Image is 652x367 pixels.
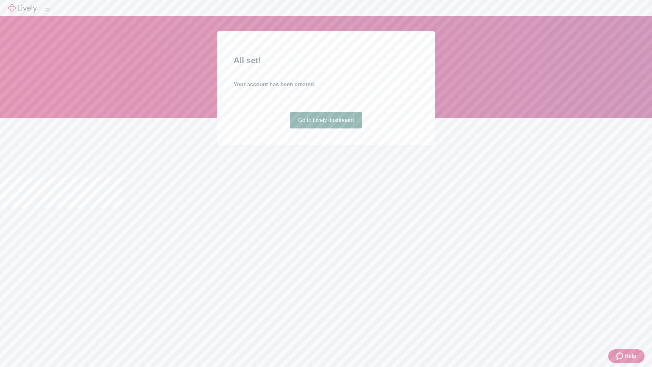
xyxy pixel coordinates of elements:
[45,8,50,11] button: Log out
[616,352,624,360] svg: Zendesk support icon
[608,349,645,363] button: Zendesk support iconHelp
[624,352,636,360] span: Help
[8,4,37,12] img: Lively
[290,112,362,128] a: Go to Lively dashboard
[234,54,418,67] h2: All set!
[234,81,418,89] h4: Your account has been created.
